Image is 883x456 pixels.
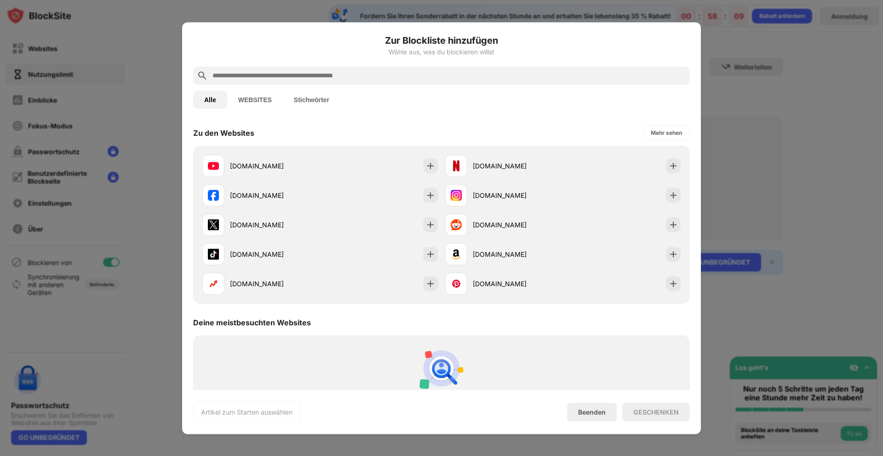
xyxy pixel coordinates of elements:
[419,346,464,390] img: personal-suggestions.svg
[473,280,527,288] font: [DOMAIN_NAME]
[294,96,329,103] font: Stichwörter
[193,317,311,327] font: Deine meistbesuchten Websites
[197,70,208,81] img: search.svg
[193,90,227,109] button: Alle
[451,190,462,201] img: favicons
[385,35,498,46] font: Zur Blockliste hinzufügen
[208,160,219,171] img: favicons
[451,248,462,260] img: favicons
[227,90,283,109] button: WEBSITES
[201,408,292,416] font: Artikel zum Starten auswählen
[473,191,527,199] font: [DOMAIN_NAME]
[230,250,284,258] font: [DOMAIN_NAME]
[283,90,340,109] button: Stichwörter
[208,190,219,201] img: favicons
[578,408,606,416] font: Beenden
[238,96,272,103] font: WEBSITES
[451,160,462,171] img: favicons
[230,162,284,170] font: [DOMAIN_NAME]
[651,129,682,136] font: Mehr sehen
[230,221,284,229] font: [DOMAIN_NAME]
[633,408,679,416] font: GESCHENKEN
[230,280,284,288] font: [DOMAIN_NAME]
[230,191,284,199] font: [DOMAIN_NAME]
[473,221,527,229] font: [DOMAIN_NAME]
[193,128,254,137] font: Zu den Websites
[389,47,494,55] font: Wähle aus, was du blockieren willst
[451,219,462,230] img: favicons
[208,248,219,260] img: favicons
[208,278,219,289] img: favicons
[473,250,527,258] font: [DOMAIN_NAME]
[204,96,216,103] font: Alle
[208,219,219,230] img: favicons
[473,162,527,170] font: [DOMAIN_NAME]
[451,278,462,289] img: favicons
